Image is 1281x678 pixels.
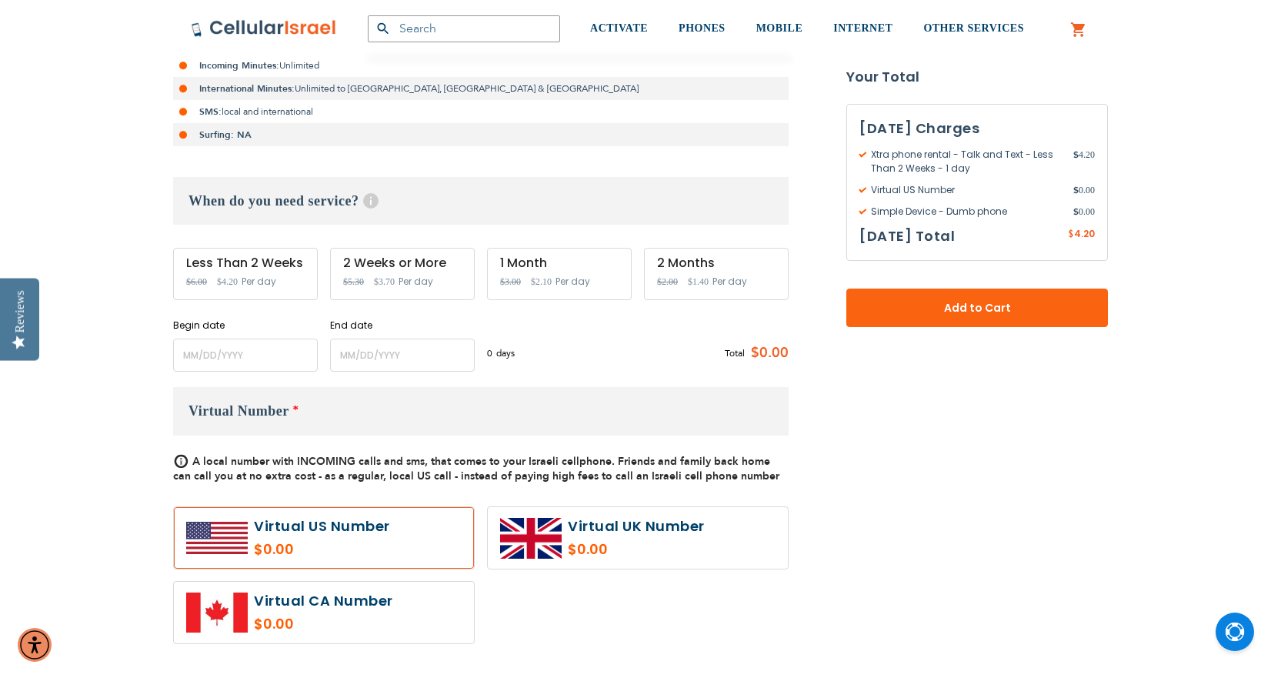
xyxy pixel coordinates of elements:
input: Search [368,15,560,42]
span: Virtual US Number [859,183,1073,197]
h3: When do you need service? [173,177,789,225]
span: Help [363,193,379,209]
strong: Incoming Minutes: [199,59,279,72]
strong: SMS: [199,105,222,118]
h3: [DATE] Charges [859,117,1095,140]
span: PHONES [679,22,726,34]
span: INTERNET [833,22,892,34]
span: Virtual Number [188,403,289,419]
span: $3.00 [500,276,521,287]
span: $ [1068,228,1074,242]
span: Xtra phone rental - Talk and Text - Less Than 2 Weeks - 1 day [859,148,1073,175]
span: ACTIVATE [590,22,648,34]
li: Unlimited to [GEOGRAPHIC_DATA], [GEOGRAPHIC_DATA] & [GEOGRAPHIC_DATA] [173,77,789,100]
strong: Your Total [846,65,1108,89]
span: Add to Cart [897,300,1057,316]
strong: Surfing: NA [199,129,252,141]
span: OTHER SERVICES [923,22,1024,34]
h3: [DATE] Total [859,225,955,248]
span: $3.70 [374,276,395,287]
span: Total [725,346,745,360]
label: End date [330,319,475,332]
span: $5.30 [343,276,364,287]
span: Per day [242,275,276,289]
span: 0 [487,346,496,360]
img: Cellular Israel Logo [191,19,337,38]
span: days [496,346,515,360]
span: 4.20 [1074,227,1095,240]
span: 4.20 [1073,148,1095,175]
div: Accessibility Menu [18,628,52,662]
span: $6.00 [186,276,207,287]
div: 1 Month [500,256,619,270]
span: MOBILE [756,22,803,34]
button: Add to Cart [846,289,1108,327]
span: $ [1073,183,1079,197]
span: $2.10 [531,276,552,287]
span: $1.40 [688,276,709,287]
span: 0.00 [1073,183,1095,197]
span: $ [1073,148,1079,162]
span: $4.20 [217,276,238,287]
span: Per day [712,275,747,289]
div: 2 Months [657,256,776,270]
strong: International Minutes: [199,82,295,95]
span: Per day [399,275,433,289]
div: 2 Weeks or More [343,256,462,270]
span: $0.00 [745,342,789,365]
span: $2.00 [657,276,678,287]
span: Per day [555,275,590,289]
div: Less Than 2 Weeks [186,256,305,270]
label: Begin date [173,319,318,332]
div: Reviews [13,290,27,332]
span: A local number with INCOMING calls and sms, that comes to your Israeli cellphone. Friends and fam... [173,454,779,483]
span: $ [1073,205,1079,219]
li: local and international [173,100,789,123]
span: Simple Device - Dumb phone [859,205,1073,219]
input: MM/DD/YYYY [173,339,318,372]
span: 0.00 [1073,205,1095,219]
li: Unlimited [173,54,789,77]
input: MM/DD/YYYY [330,339,475,372]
